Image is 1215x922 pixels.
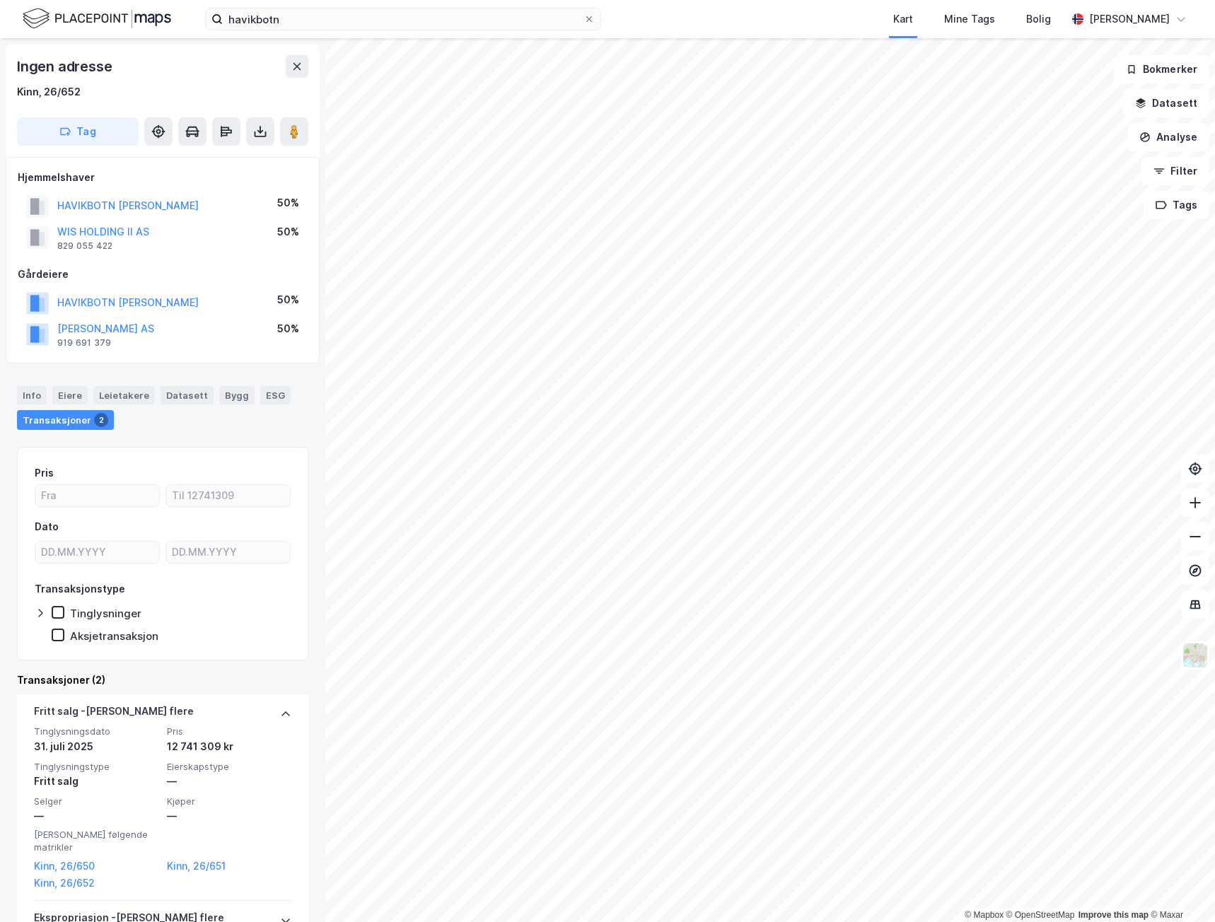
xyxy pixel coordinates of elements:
[965,910,1004,920] a: Mapbox
[34,773,158,790] div: Fritt salg
[18,266,308,283] div: Gårdeiere
[166,485,290,506] input: Til 12741309
[1026,11,1051,28] div: Bolig
[167,773,291,790] div: —
[167,795,291,807] span: Kjøper
[94,413,108,427] div: 2
[35,485,159,506] input: Fra
[167,858,291,875] a: Kinn, 26/651
[93,386,155,404] div: Leietakere
[277,194,299,211] div: 50%
[167,807,291,824] div: —
[1144,854,1215,922] iframe: Chat Widget
[57,240,112,252] div: 829 055 422
[277,223,299,240] div: 50%
[893,11,913,28] div: Kart
[1141,157,1209,185] button: Filter
[23,6,171,31] img: logo.f888ab2527a4732fd821a326f86c7f29.svg
[17,410,114,430] div: Transaksjoner
[1144,191,1209,219] button: Tags
[17,672,308,689] div: Transaksjoner (2)
[1123,89,1209,117] button: Datasett
[35,580,125,597] div: Transaksjonstype
[17,55,115,78] div: Ingen adresse
[17,386,47,404] div: Info
[70,607,141,620] div: Tinglysninger
[277,291,299,308] div: 50%
[34,738,158,755] div: 31. juli 2025
[34,761,158,773] span: Tinglysningstype
[1127,123,1209,151] button: Analyse
[167,761,291,773] span: Eierskapstype
[223,8,583,30] input: Søk på adresse, matrikkel, gårdeiere, leietakere eller personer
[1079,910,1149,920] a: Improve this map
[166,542,290,563] input: DD.MM.YYYY
[1089,11,1170,28] div: [PERSON_NAME]
[1144,854,1215,922] div: Kontrollprogram for chat
[70,629,158,643] div: Aksjetransaksjon
[17,117,139,146] button: Tag
[34,807,158,824] div: —
[35,465,54,482] div: Pris
[167,725,291,737] span: Pris
[34,725,158,737] span: Tinglysningsdato
[35,542,159,563] input: DD.MM.YYYY
[944,11,995,28] div: Mine Tags
[34,875,158,892] a: Kinn, 26/652
[52,386,88,404] div: Eiere
[277,320,299,337] div: 50%
[1114,55,1209,83] button: Bokmerker
[34,829,158,853] span: [PERSON_NAME] følgende matrikler
[34,703,194,725] div: Fritt salg - [PERSON_NAME] flere
[17,83,81,100] div: Kinn, 26/652
[57,337,111,349] div: 919 691 379
[161,386,214,404] div: Datasett
[35,518,59,535] div: Dato
[167,738,291,755] div: 12 741 309 kr
[34,858,158,875] a: Kinn, 26/650
[1006,910,1075,920] a: OpenStreetMap
[219,386,255,404] div: Bygg
[18,169,308,186] div: Hjemmelshaver
[260,386,291,404] div: ESG
[34,795,158,807] span: Selger
[1182,642,1209,669] img: Z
